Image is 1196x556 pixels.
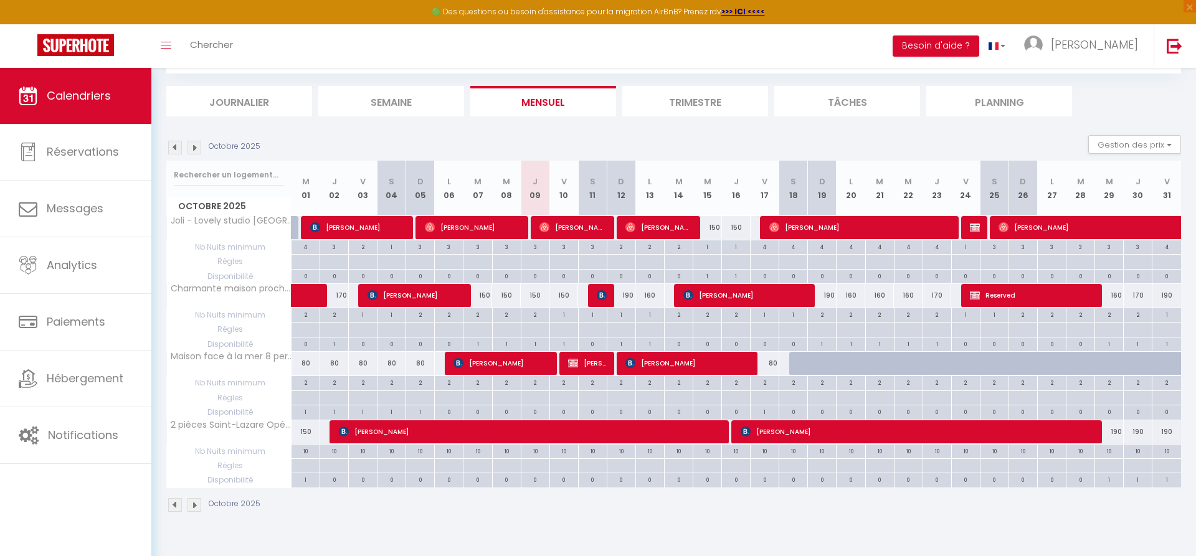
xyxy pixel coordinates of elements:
[721,6,765,17] strong: >>> ICI <<<<
[1136,176,1141,187] abbr: J
[607,270,635,281] div: 0
[190,38,233,51] span: Chercher
[1038,240,1066,252] div: 3
[447,176,451,187] abbr: L
[751,270,779,281] div: 0
[952,376,980,388] div: 2
[866,376,894,388] div: 2
[751,240,779,252] div: 4
[837,284,865,307] div: 160
[762,176,767,187] abbr: V
[895,376,923,388] div: 2
[980,270,1009,281] div: 0
[607,337,635,349] div: 1
[1152,376,1181,388] div: 2
[406,352,435,375] div: 80
[790,176,796,187] abbr: S
[377,352,406,375] div: 80
[167,197,291,215] span: Octobre 2025
[292,405,320,417] div: 1
[1050,176,1054,187] abbr: L
[435,161,463,216] th: 06
[533,176,538,187] abbr: J
[722,216,751,239] div: 150
[1066,270,1094,281] div: 0
[1152,284,1181,307] div: 190
[349,352,377,375] div: 80
[779,308,807,320] div: 1
[625,351,749,375] span: [PERSON_NAME]
[808,161,837,216] th: 19
[578,161,607,216] th: 11
[774,86,920,116] li: Tâches
[339,420,721,443] span: [PERSON_NAME]
[492,161,521,216] th: 08
[470,86,616,116] li: Mensuel
[579,376,607,388] div: 2
[377,337,406,349] div: 0
[636,270,664,281] div: 0
[320,161,349,216] th: 02
[521,376,549,388] div: 2
[406,161,435,216] th: 05
[1124,376,1152,388] div: 2
[435,240,463,252] div: 3
[435,337,463,349] div: 0
[181,24,242,68] a: Chercher
[521,161,549,216] th: 09
[923,240,951,252] div: 4
[1152,308,1181,320] div: 1
[1020,176,1026,187] abbr: D
[493,240,521,252] div: 3
[808,270,836,281] div: 0
[722,161,751,216] th: 16
[167,376,291,390] span: Nb Nuits minimum
[1095,337,1123,349] div: 1
[292,161,320,216] th: 01
[377,376,406,388] div: 2
[808,240,836,252] div: 4
[292,240,320,252] div: 4
[665,270,693,281] div: 0
[779,337,807,349] div: 0
[779,240,807,252] div: 4
[463,308,491,320] div: 2
[453,351,549,375] span: [PERSON_NAME]
[292,270,320,281] div: 0
[209,141,260,153] p: Octobre 2025
[169,284,293,293] span: Charmante maison proche [GEOGRAPHIC_DATA]-[GEOGRAPHIC_DATA]
[435,405,463,417] div: 0
[952,337,980,349] div: 0
[926,86,1072,116] li: Planning
[406,240,434,252] div: 3
[952,308,980,320] div: 1
[923,337,951,349] div: 1
[1077,176,1084,187] abbr: M
[866,308,894,320] div: 2
[1066,240,1094,252] div: 3
[693,337,721,349] div: 0
[1038,337,1066,349] div: 0
[435,376,463,388] div: 2
[550,270,578,281] div: 0
[320,376,348,388] div: 2
[1024,35,1043,54] img: ...
[636,337,664,349] div: 1
[167,255,291,268] span: Règles
[963,176,969,187] abbr: V
[980,337,1009,349] div: 0
[722,376,750,388] div: 2
[734,176,739,187] abbr: J
[579,308,607,320] div: 1
[866,270,894,281] div: 0
[1152,270,1181,281] div: 0
[1095,240,1123,252] div: 3
[292,308,320,320] div: 2
[808,337,836,349] div: 1
[377,308,406,320] div: 1
[1015,24,1154,68] a: ... [PERSON_NAME]
[539,215,606,239] span: [PERSON_NAME]
[463,337,491,349] div: 1
[47,88,111,103] span: Calendriers
[579,270,607,281] div: 0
